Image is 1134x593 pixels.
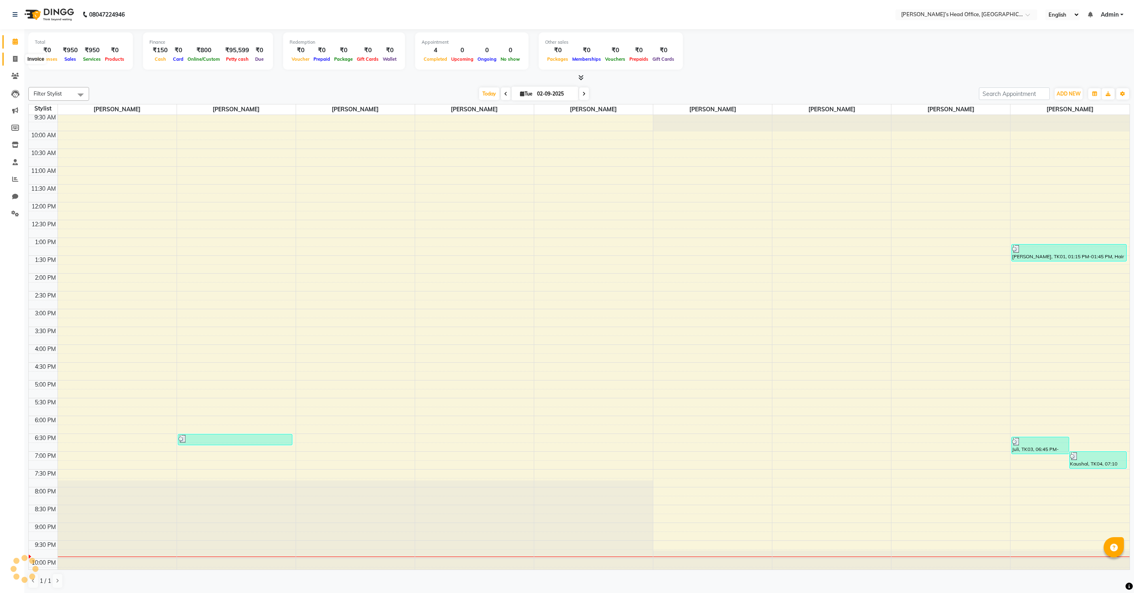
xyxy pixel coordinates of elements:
[33,256,58,264] div: 1:30 PM
[570,46,603,55] div: ₹0
[30,131,58,140] div: 10:00 AM
[518,91,535,97] span: Tue
[311,56,332,62] span: Prepaid
[33,541,58,549] div: 9:30 PM
[30,559,58,567] div: 10:00 PM
[422,46,449,55] div: 4
[979,87,1050,100] input: Search Appointment
[33,327,58,336] div: 3:30 PM
[422,39,522,46] div: Appointment
[185,46,222,55] div: ₹800
[534,104,653,115] span: [PERSON_NAME]
[33,291,58,300] div: 2:30 PM
[89,3,125,26] b: 08047224946
[35,39,126,46] div: Total
[33,238,58,247] div: 1:00 PM
[34,90,62,97] span: Filter Stylist
[290,56,311,62] span: Voucher
[26,54,46,64] div: Invoice
[35,46,60,55] div: ₹0
[171,56,185,62] span: Card
[1012,437,1068,454] div: Juli, TK03, 06:45 PM-07:15 PM, Hair Cuts - [DEMOGRAPHIC_DATA] - Style Director (₹300)
[290,46,311,55] div: ₹0
[603,46,627,55] div: ₹0
[891,104,1010,115] span: [PERSON_NAME]
[772,104,891,115] span: [PERSON_NAME]
[332,56,355,62] span: Package
[33,523,58,531] div: 9:00 PM
[40,577,51,585] span: 1 / 1
[627,46,650,55] div: ₹0
[30,149,58,157] div: 10:30 AM
[33,434,58,442] div: 6:30 PM
[1010,104,1130,115] span: [PERSON_NAME]
[81,56,103,62] span: Services
[475,56,499,62] span: Ongoing
[311,46,332,55] div: ₹0
[81,46,103,55] div: ₹950
[33,398,58,407] div: 5:30 PM
[1057,91,1081,97] span: ADD NEW
[381,46,399,55] div: ₹0
[603,56,627,62] span: Vouchers
[650,56,676,62] span: Gift Cards
[545,39,676,46] div: Other sales
[30,220,58,229] div: 12:30 PM
[29,104,58,113] div: Stylist
[153,56,168,62] span: Cash
[171,46,185,55] div: ₹0
[33,505,58,514] div: 8:30 PM
[381,56,399,62] span: Wallet
[33,363,58,371] div: 4:30 PM
[415,104,534,115] span: [PERSON_NAME]
[185,56,222,62] span: Online/Custom
[535,88,575,100] input: 2025-09-02
[650,46,676,55] div: ₹0
[62,56,78,62] span: Sales
[422,56,449,62] span: Completed
[355,56,381,62] span: Gift Cards
[33,416,58,425] div: 6:00 PM
[1101,11,1119,19] span: Admin
[475,46,499,55] div: 0
[222,46,252,55] div: ₹95,599
[30,202,58,211] div: 12:00 PM
[570,56,603,62] span: Memberships
[33,274,58,282] div: 2:00 PM
[290,39,399,46] div: Redemption
[252,46,266,55] div: ₹0
[253,56,266,62] span: Due
[33,309,58,318] div: 3:00 PM
[103,56,126,62] span: Products
[627,56,650,62] span: Prepaids
[33,452,58,460] div: 7:00 PM
[653,104,772,115] span: [PERSON_NAME]
[178,434,292,445] div: [PERSON_NAME], TK02, 06:40 PM-07:00 PM, Adance hair cut style director (₹1000)
[30,167,58,175] div: 11:00 AM
[296,104,415,115] span: [PERSON_NAME]
[33,113,58,122] div: 9:30 AM
[1012,244,1126,261] div: [PERSON_NAME], TK01, 01:15 PM-01:45 PM, Hair Cuts - [DEMOGRAPHIC_DATA] - Style Director (₹300)
[1070,452,1126,468] div: Kaushal, TK04, 07:10 PM-07:40 PM, Hair Cuts - [DEMOGRAPHIC_DATA] - Style Director (₹300)
[149,39,266,46] div: Finance
[33,470,58,478] div: 7:30 PM
[58,104,177,115] span: [PERSON_NAME]
[545,56,570,62] span: Packages
[33,487,58,496] div: 8:00 PM
[30,185,58,193] div: 11:30 AM
[479,87,499,100] span: Today
[499,56,522,62] span: No show
[224,56,251,62] span: Petty cash
[545,46,570,55] div: ₹0
[60,46,81,55] div: ₹950
[21,3,76,26] img: logo
[149,46,171,55] div: ₹150
[33,380,58,389] div: 5:00 PM
[33,345,58,353] div: 4:00 PM
[499,46,522,55] div: 0
[1055,88,1083,100] button: ADD NEW
[355,46,381,55] div: ₹0
[449,56,475,62] span: Upcoming
[177,104,296,115] span: [PERSON_NAME]
[449,46,475,55] div: 0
